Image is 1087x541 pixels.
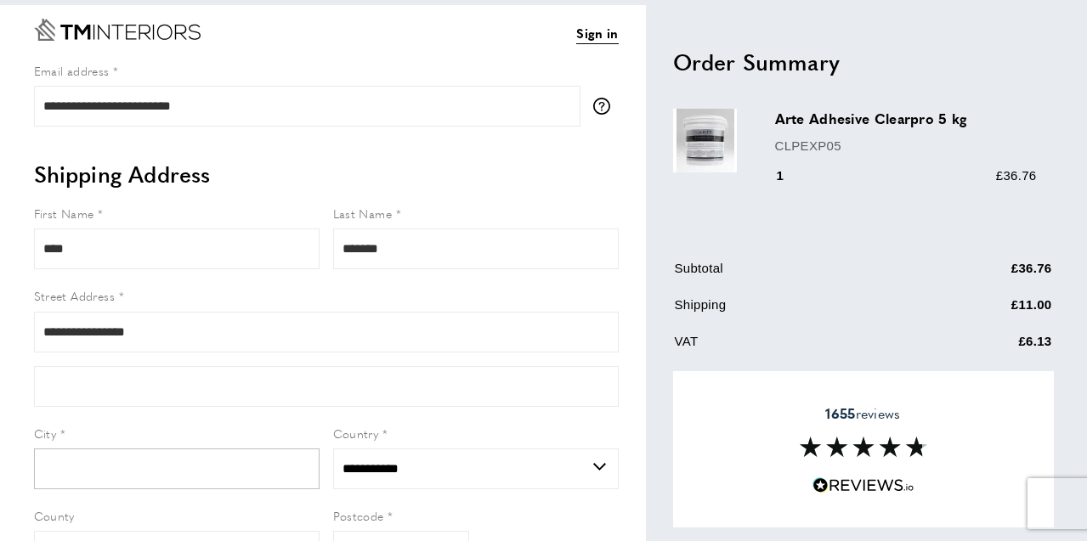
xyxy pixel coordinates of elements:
[675,257,917,290] td: Subtotal
[593,98,619,115] button: More information
[333,425,379,442] span: Country
[34,287,116,304] span: Street Address
[34,159,619,189] h2: Shipping Address
[333,205,393,222] span: Last Name
[775,165,808,185] div: 1
[675,294,917,327] td: Shipping
[918,294,1051,327] td: £11.00
[825,405,900,422] span: reviews
[34,62,110,79] span: Email address
[918,330,1051,363] td: £6.13
[34,507,75,524] span: County
[34,205,94,222] span: First Name
[825,403,855,423] strong: 1655
[775,109,1037,128] h3: Arte Adhesive Clearpro 5 kg
[333,507,384,524] span: Postcode
[918,257,1051,290] td: £36.76
[800,437,927,457] img: Reviews section
[918,367,1051,403] td: £47.76
[812,477,914,493] img: Reviews.io 5 stars
[775,135,1037,155] p: CLPEXP05
[576,23,618,44] a: Sign in
[675,367,917,403] td: Grand Total
[996,167,1037,182] span: £36.76
[675,330,917,363] td: VAT
[34,19,201,41] a: Go to Home page
[34,425,57,442] span: City
[673,109,737,172] img: Arte Adhesive Clearpro 5 kg
[673,46,1054,76] h2: Order Summary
